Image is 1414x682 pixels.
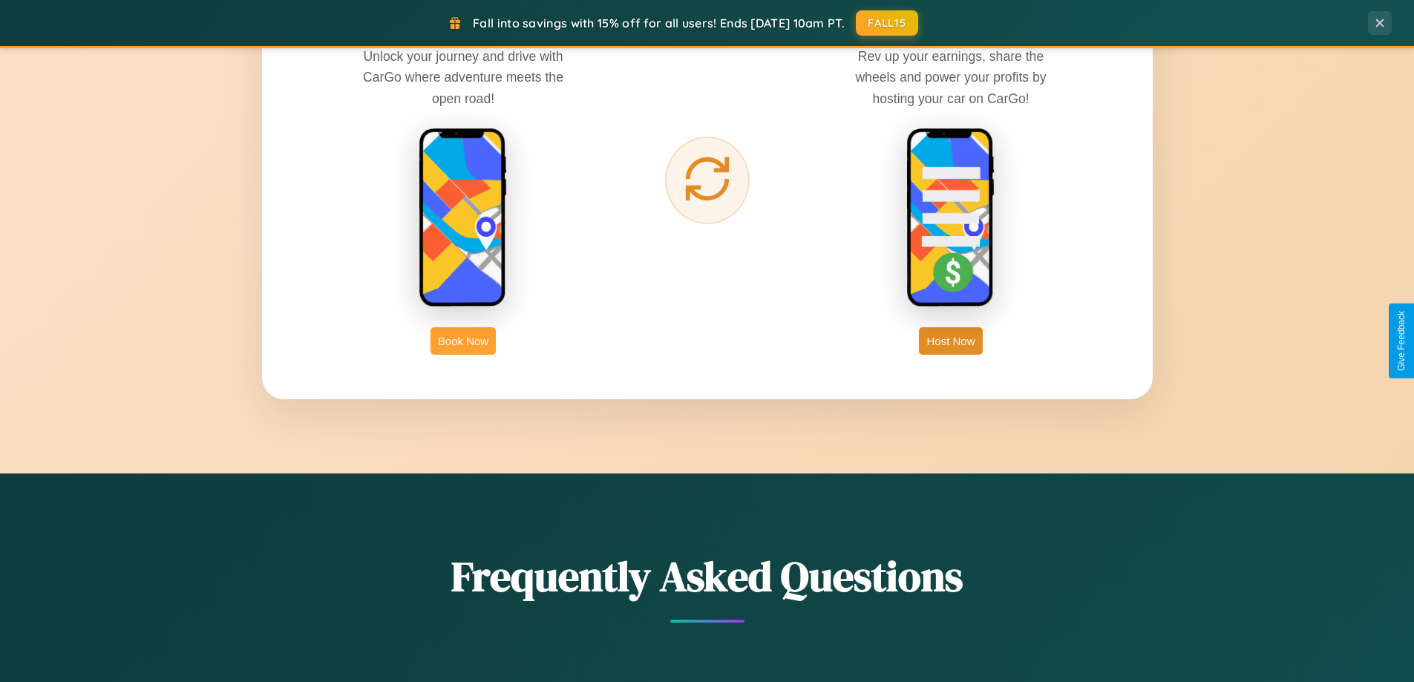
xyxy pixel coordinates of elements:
button: FALL15 [856,10,918,36]
div: Give Feedback [1396,311,1407,371]
h2: Frequently Asked Questions [262,548,1153,605]
img: rent phone [419,128,508,309]
button: Host Now [919,327,982,355]
button: Book Now [431,327,496,355]
img: host phone [906,128,995,309]
p: Rev up your earnings, share the wheels and power your profits by hosting your car on CarGo! [839,46,1062,108]
p: Unlock your journey and drive with CarGo where adventure meets the open road! [352,46,575,108]
span: Fall into savings with 15% off for all users! Ends [DATE] 10am PT. [473,16,845,30]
